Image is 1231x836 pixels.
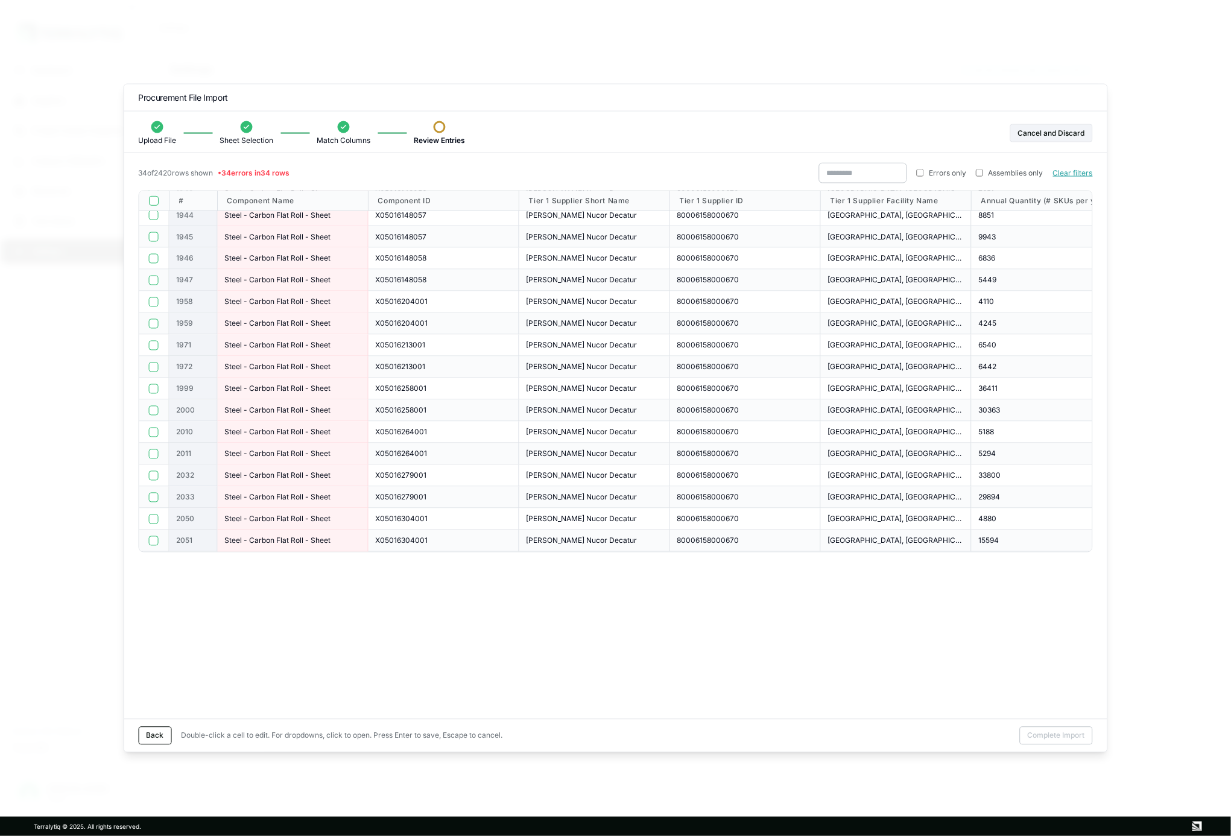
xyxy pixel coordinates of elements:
[828,405,963,415] span: [GEOGRAPHIC_DATA], [GEOGRAPHIC_DATA]
[176,536,192,545] span: 2051
[978,210,994,220] span: 8851
[669,356,820,378] div: 80006158000670
[368,291,519,313] div: X05016204001
[820,313,971,335] div: Murfreesboro, TN
[519,443,669,465] div: Kloeckner Nucor Decatur
[169,270,217,291] div: 1947
[820,443,971,465] div: Murfreesboro, TN
[828,210,963,220] span: [GEOGRAPHIC_DATA], [GEOGRAPHIC_DATA]
[176,362,192,372] span: 1972
[375,253,426,263] span: X05016148058
[224,514,331,524] span: Steel - Carbon Flat Roll - Sheet
[828,384,963,393] span: [GEOGRAPHIC_DATA], [GEOGRAPHIC_DATA]
[519,335,669,356] div: Kloeckner Nucor Decatur
[169,378,217,400] div: 1999
[526,232,637,241] span: [PERSON_NAME] Nucor Decatur
[224,492,331,502] span: Steel - Carbon Flat Roll - Sheet
[669,530,820,552] div: 80006158000670
[820,204,971,226] div: Murfreesboro, TN
[971,226,1122,248] div: 9943
[820,487,971,508] div: Murfreesboro, TN
[375,470,426,480] span: X05016279001
[519,313,669,335] div: Kloeckner Nucor Decatur
[526,340,637,350] span: [PERSON_NAME] Nucor Decatur
[526,362,637,372] span: [PERSON_NAME] Nucor Decatur
[828,470,963,480] span: [GEOGRAPHIC_DATA], [GEOGRAPHIC_DATA]
[971,248,1122,270] div: 6836
[669,226,820,248] div: 80006158000670
[971,335,1122,356] div: 6540
[224,318,331,328] span: Steel - Carbon Flat Roll - Sheet
[978,536,999,545] span: 15594
[224,405,331,415] span: Steel - Carbon Flat Roll - Sheet
[519,465,669,487] div: Kloeckner Nucor Decatur
[519,291,669,313] div: Kloeckner Nucor Decatur
[519,191,669,211] div: Tier 1 Supplier Short Name
[375,384,426,393] span: X05016258001
[169,335,217,356] div: 1971
[526,318,637,328] span: [PERSON_NAME] Nucor Decatur
[179,196,184,206] span: #
[526,275,637,285] span: [PERSON_NAME] Nucor Decatur
[181,730,502,740] div: Double-click a cell to edit. For dropdowns, click to open. Press Enter to save, Escape to cancel.
[519,248,669,270] div: Kloeckner Nucor Decatur
[978,492,1000,502] span: 29894
[828,514,963,524] span: [GEOGRAPHIC_DATA], [GEOGRAPHIC_DATA]
[169,191,217,211] div: #
[820,400,971,422] div: Murfreesboro, TN
[677,318,739,328] span: 80006158000670
[828,232,963,241] span: [GEOGRAPHIC_DATA], [GEOGRAPHIC_DATA]
[368,191,519,211] div: Component ID
[669,508,820,530] div: 80006158000670
[169,226,217,248] div: 1945
[828,318,963,328] span: [GEOGRAPHIC_DATA], [GEOGRAPHIC_DATA]
[820,422,971,443] div: Murfreesboro, TN
[978,275,996,285] span: 5449
[828,362,963,372] span: [GEOGRAPHIC_DATA], [GEOGRAPHIC_DATA]
[519,270,669,291] div: Kloeckner Nucor Decatur
[375,340,425,350] span: X05016213001
[375,449,427,458] span: X05016264001
[978,427,994,437] span: 5188
[677,362,739,372] span: 80006158000670
[169,400,217,422] div: 2000
[375,492,426,502] span: X05016279001
[138,136,176,145] span: Upload File
[978,253,995,263] span: 6836
[669,487,820,508] div: 80006158000670
[176,384,194,393] span: 1999
[224,297,331,306] span: Steel - Carbon Flat Roll - Sheet
[828,275,963,285] span: [GEOGRAPHIC_DATA], [GEOGRAPHIC_DATA]
[224,362,331,372] span: Steel - Carbon Flat Roll - Sheet
[971,313,1122,335] div: 4245
[828,449,963,458] span: [GEOGRAPHIC_DATA], [GEOGRAPHIC_DATA]
[368,487,519,508] div: X05016279001
[368,226,519,248] div: X05016148057
[971,465,1122,487] div: 33800
[368,270,519,291] div: X05016148058
[519,226,669,248] div: Kloeckner Nucor Decatur
[669,248,820,270] div: 80006158000670
[669,191,820,211] div: Tier 1 Supplier ID
[669,204,820,226] div: 80006158000670
[669,378,820,400] div: 80006158000670
[679,196,744,206] span: Tier 1 Supplier ID
[375,362,425,372] span: X05016213001
[971,204,1122,226] div: 8851
[169,313,217,335] div: 1959
[169,530,217,552] div: 2051
[669,465,820,487] div: 80006158000670
[820,191,971,211] div: Tier 1 Supplier Facility Name
[916,169,924,177] input: Errors only
[169,422,217,443] div: 2010
[971,443,1122,465] div: 5294
[971,530,1122,552] div: 15594
[169,508,217,530] div: 2050
[169,291,217,313] div: 1958
[317,136,370,145] span: Match Columns
[677,275,739,285] span: 80006158000670
[368,508,519,530] div: X05016304001
[176,210,194,220] span: 1944
[368,530,519,552] div: X05016304001
[1010,124,1093,142] button: Cancel and Discard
